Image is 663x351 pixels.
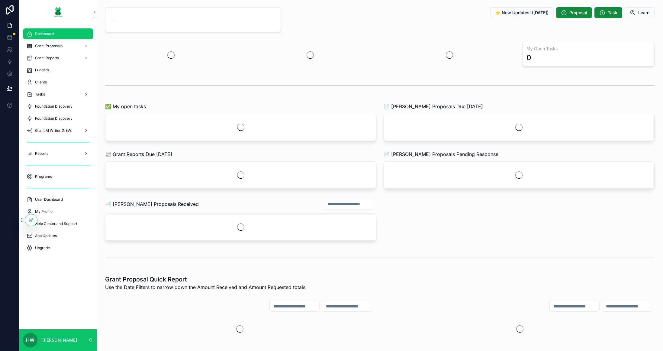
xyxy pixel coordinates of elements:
button: ⭐ New Updates! ([DATE]) [490,7,554,18]
span: ⭐ New Updates! ([DATE]) [495,10,549,16]
span: Foundation Discovery [35,116,72,121]
span: 📄 [PERSON_NAME] Proposals Due [DATE] [384,103,483,110]
a: Help Center and Support [23,218,93,229]
a: Grant Reports [23,53,93,63]
span: App Updates [35,233,57,238]
img: App logo [53,7,63,17]
a: Funders [23,65,93,76]
span: Use the Date Filters to narrow down the Amount Received and Amount Requested totals [105,284,305,291]
a: App Updates [23,230,93,241]
a: Foundation Discovery [23,101,93,112]
a: Grant AI Writer (NEW) [23,125,93,136]
span: Help Center and Support [35,221,77,226]
span: Grant Proposals [35,44,63,48]
span: HW [26,336,34,344]
span: Upgrade [35,245,50,250]
span: My Profile [35,209,53,214]
button: Proposal [556,7,592,18]
button: Learn [625,7,655,18]
a: Reports [23,148,93,159]
a: Grant Proposals [23,41,93,51]
span: Proposal [569,10,587,16]
span: Foundation Discovery [35,104,72,109]
span: Funders [35,68,49,73]
div: 0 [526,53,531,63]
span: Tasks [35,92,45,97]
a: Tasks [23,89,93,100]
span: Reports [35,151,48,156]
div: scrollable content [19,24,97,261]
p: [PERSON_NAME] [42,337,77,343]
span: ✅ My open tasks [105,103,146,110]
span: Grant Reports [35,56,59,60]
span: Dashboard [35,31,54,36]
span: Grant AI Writer (NEW) [35,128,72,133]
span: Learn [638,10,649,16]
span: User Dashboard [35,197,63,202]
a: Dashboard [23,28,93,39]
a: Upgrade [23,242,93,253]
h1: Grant Proposal Quick Report [105,275,305,284]
span: -- [113,17,116,23]
button: Task [594,7,622,18]
span: 📄 [PERSON_NAME] Proposals Received [105,200,199,208]
span: Task [608,10,617,16]
a: Clients [23,77,93,88]
span: Clients [35,80,47,85]
h3: My Open Tasks [526,46,651,52]
a: My Profile [23,206,93,217]
span: 📄 [PERSON_NAME] Proposals Pending Response [384,151,498,158]
a: Foundation Discovery [23,113,93,124]
span: Programs [35,174,52,179]
a: Programs [23,171,93,182]
a: User Dashboard [23,194,93,205]
span: 📰 Grant Reports Due [DATE] [105,151,172,158]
